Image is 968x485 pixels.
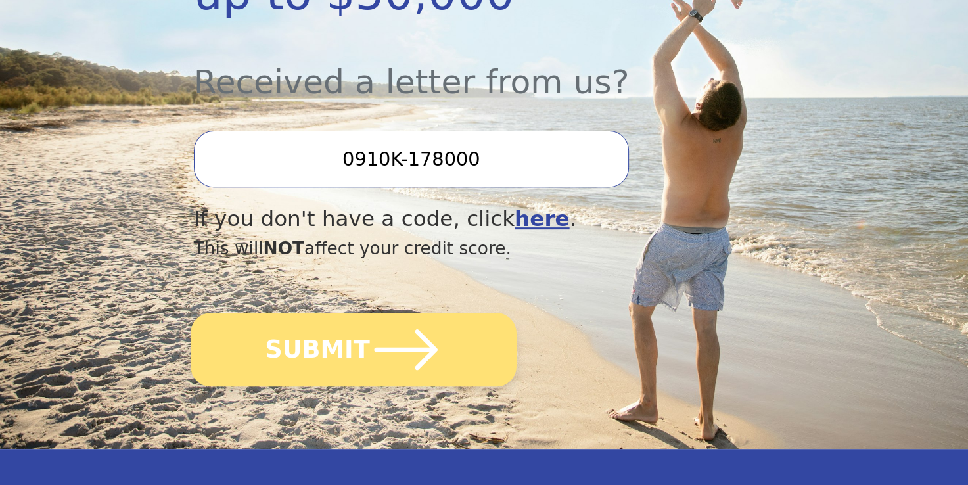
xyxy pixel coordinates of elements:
[264,238,305,258] span: NOT
[194,203,687,235] div: If you don't have a code, click .
[194,28,687,107] div: Received a letter from us?
[515,206,570,231] a: here
[194,131,629,187] input: Enter your Offer Code:
[194,235,687,262] div: This will affect your credit score.
[191,313,517,386] button: SUBMIT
